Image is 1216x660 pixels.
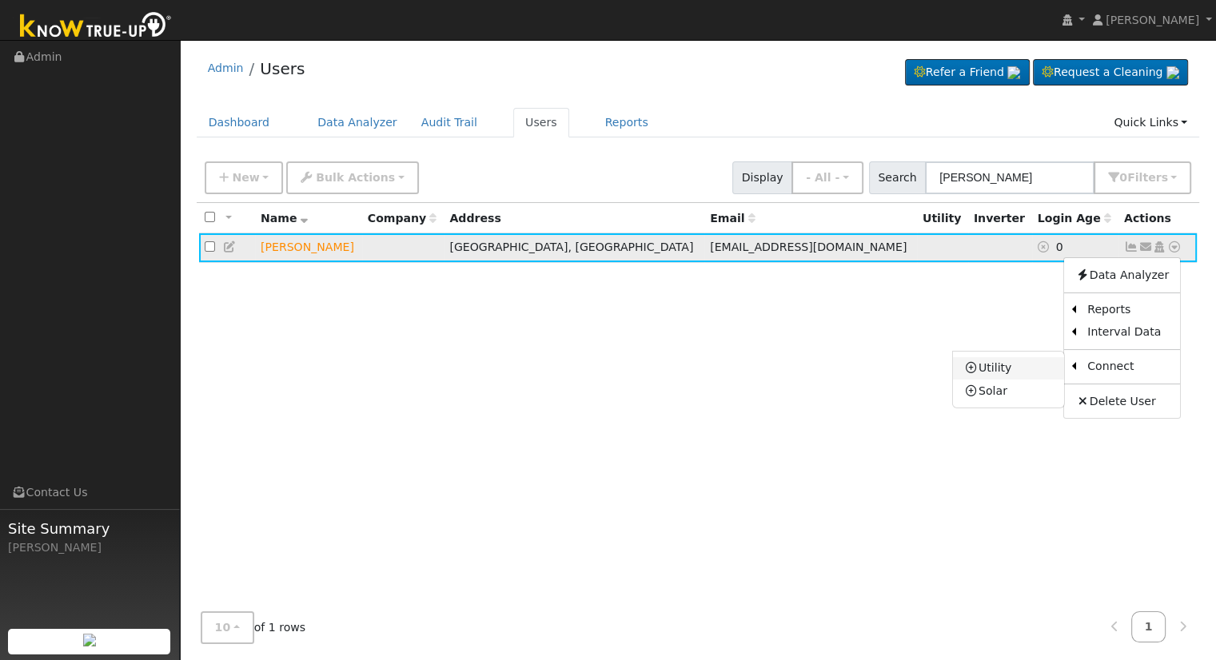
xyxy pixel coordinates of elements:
a: Admin [208,62,244,74]
a: Connect [1076,356,1180,378]
span: Display [732,161,792,194]
a: Refer a Friend [905,59,1030,86]
span: s [1161,171,1167,184]
td: Lead [255,233,362,263]
a: Dashboard [197,108,282,137]
span: of 1 rows [201,611,306,644]
button: 10 [201,611,254,644]
a: Not connected [1124,241,1138,253]
span: Email [710,212,755,225]
span: Search [869,161,926,194]
div: Address [449,210,699,227]
span: Site Summary [8,518,171,539]
a: Delete User [1064,390,1180,412]
a: Data Analyzer [1064,264,1180,286]
span: [PERSON_NAME] [1106,14,1199,26]
img: retrieve [1007,66,1020,79]
a: Users [513,108,569,137]
div: Inverter [974,210,1027,227]
img: retrieve [83,634,96,646]
a: Data Analyzer [305,108,409,137]
span: 08/15/2025 2:53:39 PM [1056,241,1063,253]
a: Users [260,59,305,78]
button: 0Filters [1094,161,1191,194]
a: sixthpaulos@gmail.com [1138,239,1153,256]
a: Reports [1076,299,1180,321]
a: Edit User [223,241,237,253]
a: Other actions [1167,239,1182,256]
img: Know True-Up [12,9,180,45]
button: Bulk Actions [286,161,418,194]
div: Utility [923,210,963,227]
td: [GEOGRAPHIC_DATA], [GEOGRAPHIC_DATA] [444,233,704,263]
span: New [232,171,259,184]
a: Reports [593,108,660,137]
div: [PERSON_NAME] [8,539,171,556]
span: Bulk Actions [316,171,395,184]
div: Actions [1124,210,1191,227]
a: No login access [1038,241,1056,253]
span: Name [261,212,308,225]
a: Request a Cleaning [1033,59,1188,86]
button: New [205,161,284,194]
span: Days since last login [1038,212,1111,225]
a: 1 [1131,611,1166,642]
button: - All - [791,161,863,194]
a: Quick Links [1102,108,1199,137]
img: retrieve [1166,66,1179,79]
a: Solar [953,380,1064,402]
span: Filter [1127,171,1168,184]
span: Company name [368,212,437,225]
a: Login As [1152,241,1166,253]
input: Search [925,161,1094,194]
a: Interval Data [1076,321,1180,344]
a: Utility [953,357,1064,380]
a: Audit Trail [409,108,489,137]
span: 10 [215,621,231,634]
span: [EMAIL_ADDRESS][DOMAIN_NAME] [710,241,907,253]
